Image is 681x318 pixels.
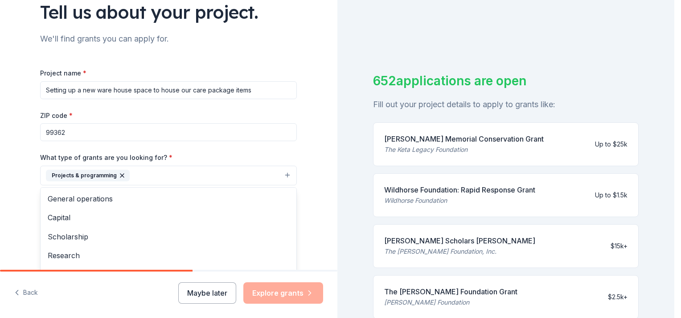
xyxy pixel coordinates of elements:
button: Projects & programming [40,166,297,185]
span: Scholarship [48,231,289,243]
div: Projects & programming [40,187,297,294]
div: Projects & programming [46,170,130,181]
span: Research [48,250,289,261]
span: Capital [48,212,289,223]
span: Education [48,268,289,280]
span: General operations [48,193,289,205]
